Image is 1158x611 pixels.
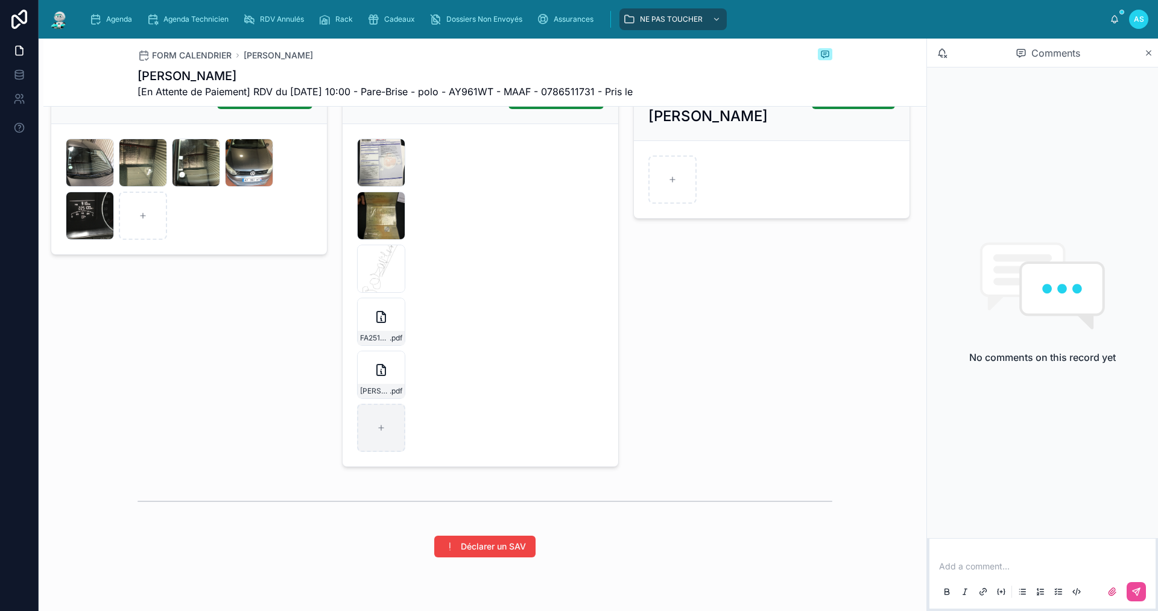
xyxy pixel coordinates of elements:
span: .pdf [390,386,402,396]
h2: No comments on this record yet [969,350,1116,365]
span: FA2510-7696 [360,333,390,343]
span: AS [1134,14,1144,24]
a: Agenda [86,8,141,30]
div: scrollable content [80,6,1110,33]
a: RDV Annulés [239,8,312,30]
a: FORM CALENDRIER [138,49,232,61]
a: Rack [315,8,361,30]
span: Agenda [106,14,132,24]
span: .pdf [390,333,402,343]
button: Déclarer un SAV [434,536,536,557]
span: FORM CALENDRIER [152,49,232,61]
a: NE PAS TOUCHER [619,8,727,30]
span: Rack [335,14,353,24]
span: Agenda Technicien [163,14,229,24]
span: [PERSON_NAME]-ME-[PERSON_NAME]-FA2510-7696 [360,386,390,396]
span: Assurances [554,14,593,24]
span: [En Attente de Paiement] RDV du [DATE] 10:00 - Pare-Brise - polo - AY961WT - MAAF - 0786511731 - ... [138,84,633,99]
a: Agenda Technicien [143,8,237,30]
a: Cadeaux [364,8,423,30]
a: Dossiers Non Envoyés [426,8,531,30]
a: [PERSON_NAME] [244,49,313,61]
span: Dossiers Non Envoyés [446,14,522,24]
img: App logo [48,10,70,29]
span: Cadeaux [384,14,415,24]
span: Comments [1031,46,1080,60]
span: NE PAS TOUCHER [640,14,703,24]
a: Assurances [533,8,602,30]
h2: Pré-déclaration [PERSON_NAME] [648,87,812,126]
span: Déclarer un SAV [461,540,526,553]
h1: [PERSON_NAME] [138,67,633,84]
span: RDV Annulés [260,14,304,24]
